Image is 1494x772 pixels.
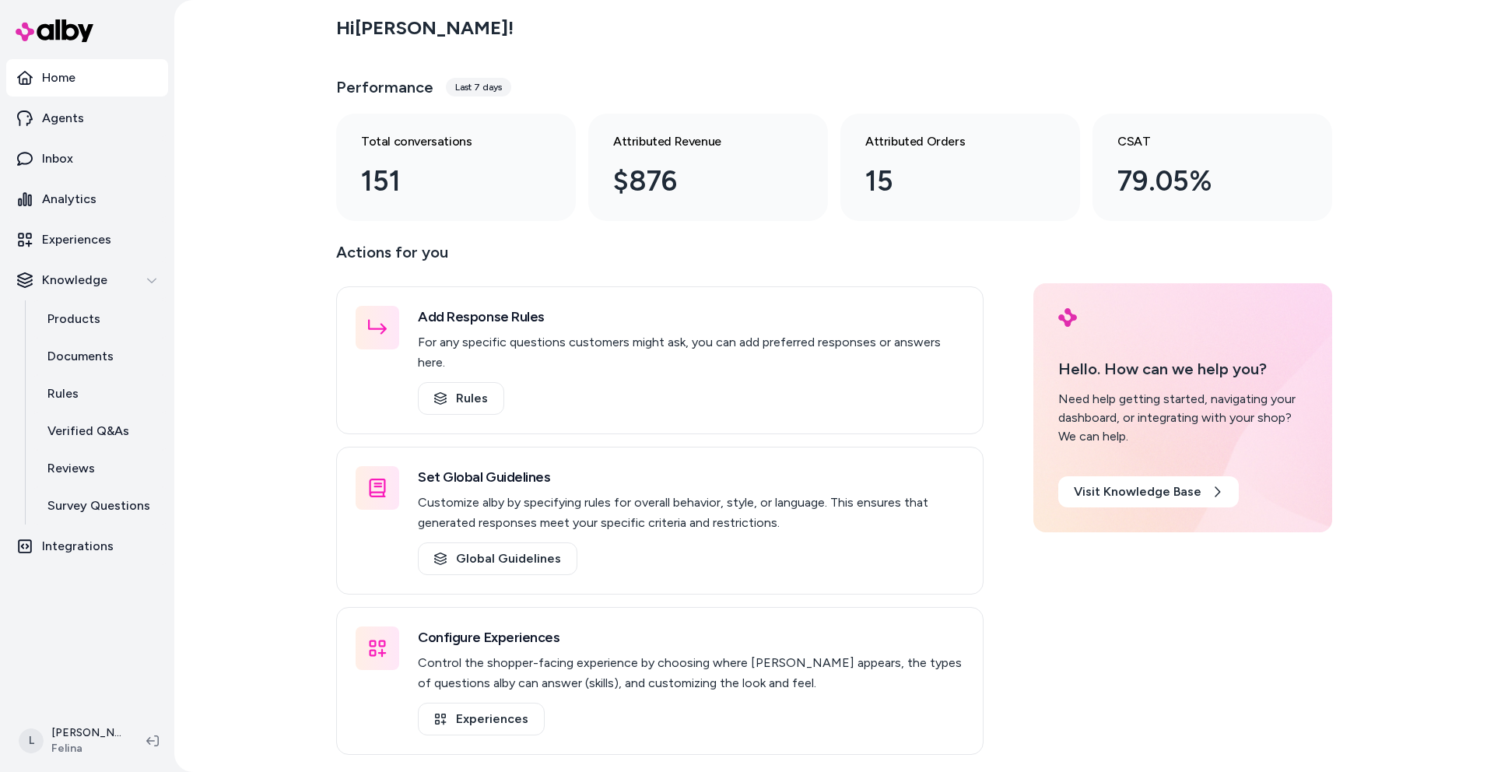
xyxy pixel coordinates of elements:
[418,542,577,575] a: Global Guidelines
[6,59,168,96] a: Home
[47,459,95,478] p: Reviews
[840,114,1080,221] a: Attributed Orders 15
[32,412,168,450] a: Verified Q&As
[418,466,964,488] h3: Set Global Guidelines
[6,528,168,565] a: Integrations
[613,132,778,151] h3: Attributed Revenue
[9,716,134,766] button: L[PERSON_NAME]Felina
[1058,357,1307,381] p: Hello. How can we help you?
[47,310,100,328] p: Products
[47,347,114,366] p: Documents
[613,160,778,202] div: $876
[6,261,168,299] button: Knowledge
[6,140,168,177] a: Inbox
[1058,308,1077,327] img: alby Logo
[51,741,121,756] span: Felina
[336,16,514,40] h2: Hi [PERSON_NAME] !
[42,230,111,249] p: Experiences
[336,114,576,221] a: Total conversations 151
[42,190,96,209] p: Analytics
[361,160,526,202] div: 151
[42,271,107,289] p: Knowledge
[19,728,44,753] span: L
[16,19,93,42] img: alby Logo
[47,384,79,403] p: Rules
[6,100,168,137] a: Agents
[32,375,168,412] a: Rules
[418,306,964,328] h3: Add Response Rules
[418,382,504,415] a: Rules
[6,181,168,218] a: Analytics
[588,114,828,221] a: Attributed Revenue $876
[32,338,168,375] a: Documents
[1092,114,1332,221] a: CSAT 79.05%
[47,497,150,515] p: Survey Questions
[51,725,121,741] p: [PERSON_NAME]
[865,132,1030,151] h3: Attributed Orders
[1058,476,1239,507] a: Visit Knowledge Base
[42,149,73,168] p: Inbox
[32,487,168,525] a: Survey Questions
[32,300,168,338] a: Products
[6,221,168,258] a: Experiences
[1058,390,1307,446] div: Need help getting started, navigating your dashboard, or integrating with your shop? We can help.
[418,493,964,533] p: Customize alby by specifying rules for overall behavior, style, or language. This ensures that ge...
[47,422,129,440] p: Verified Q&As
[42,109,84,128] p: Agents
[336,240,984,277] p: Actions for you
[32,450,168,487] a: Reviews
[361,132,526,151] h3: Total conversations
[336,76,433,98] h3: Performance
[418,653,964,693] p: Control the shopper-facing experience by choosing where [PERSON_NAME] appears, the types of quest...
[42,537,114,556] p: Integrations
[446,78,511,96] div: Last 7 days
[1117,160,1282,202] div: 79.05%
[418,332,964,373] p: For any specific questions customers might ask, you can add preferred responses or answers here.
[865,160,1030,202] div: 15
[418,626,964,648] h3: Configure Experiences
[42,68,75,87] p: Home
[418,703,545,735] a: Experiences
[1117,132,1282,151] h3: CSAT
